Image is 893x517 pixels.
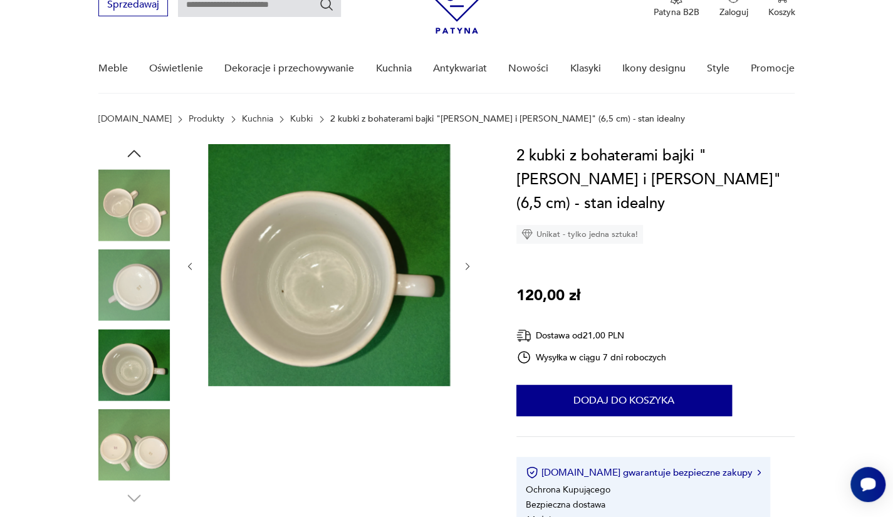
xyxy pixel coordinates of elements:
a: Meble [98,44,128,93]
a: Kuchnia [376,44,412,93]
li: Bezpieczna dostawa [526,499,605,511]
p: 120,00 zł [516,284,580,308]
img: Ikona dostawy [516,328,531,343]
p: Koszyk [768,6,795,18]
a: Promocje [751,44,795,93]
a: Oświetlenie [149,44,203,93]
a: Klasyki [570,44,600,93]
button: Dodaj do koszyka [516,385,732,416]
a: Dekoracje i przechowywanie [224,44,354,93]
div: Dostawa od 21,00 PLN [516,328,667,343]
button: [DOMAIN_NAME] gwarantuje bezpieczne zakupy [526,466,761,479]
img: Ikona strzałki w prawo [757,469,761,476]
img: Zdjęcie produktu 2 kubki z bohaterami bajki "Jacek i Agatka" (6,5 cm) - stan idealny [98,409,170,481]
a: [DOMAIN_NAME] [98,114,172,124]
img: Zdjęcie produktu 2 kubki z bohaterami bajki "Jacek i Agatka" (6,5 cm) - stan idealny [98,329,170,400]
img: Ikona certyfikatu [526,466,538,479]
div: Wysyłka w ciągu 7 dni roboczych [516,350,667,365]
a: Ikony designu [622,44,686,93]
iframe: Smartsupp widget button [850,467,885,502]
h1: 2 kubki z bohaterami bajki "[PERSON_NAME] i [PERSON_NAME]" (6,5 cm) - stan idealny [516,144,795,216]
a: Kuchnia [242,114,273,124]
a: Antykwariat [433,44,487,93]
a: Style [707,44,729,93]
p: 2 kubki z bohaterami bajki "[PERSON_NAME] i [PERSON_NAME]" (6,5 cm) - stan idealny [330,114,685,124]
p: Patyna B2B [654,6,699,18]
img: Zdjęcie produktu 2 kubki z bohaterami bajki "Jacek i Agatka" (6,5 cm) - stan idealny [98,249,170,321]
p: Zaloguj [719,6,748,18]
img: Zdjęcie produktu 2 kubki z bohaterami bajki "Jacek i Agatka" (6,5 cm) - stan idealny [98,169,170,241]
a: Sprzedawaj [98,1,168,10]
a: Nowości [508,44,548,93]
li: Ochrona Kupującego [526,484,610,496]
a: Kubki [290,114,313,124]
img: Ikona diamentu [521,229,533,240]
div: Unikat - tylko jedna sztuka! [516,225,643,244]
a: Produkty [189,114,224,124]
img: Zdjęcie produktu 2 kubki z bohaterami bajki "Jacek i Agatka" (6,5 cm) - stan idealny [208,144,450,386]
